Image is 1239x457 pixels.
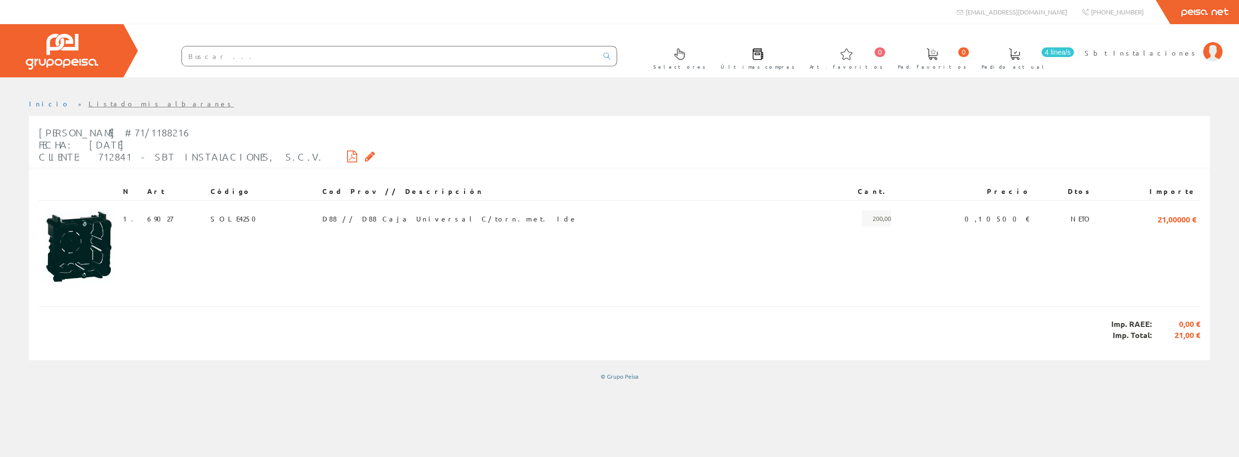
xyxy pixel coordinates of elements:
th: Cod Prov // Descripción [318,183,816,200]
th: Art [143,183,207,200]
span: Art. favoritos [810,62,883,72]
a: Sbt Instalaciones [1085,40,1223,49]
span: SOLE4250 [211,210,262,227]
div: Imp. RAEE: Imp. Total: [39,306,1200,353]
i: Descargar PDF [347,153,357,160]
th: Código [207,183,318,200]
img: Foto artículo (150x150) [43,210,115,283]
a: 4 línea/s Pedido actual [972,40,1076,75]
th: Importe [1097,183,1200,200]
span: 4 línea/s [1042,47,1074,57]
th: Dtos [1034,183,1097,200]
span: 0 [958,47,969,57]
a: Últimas compras [711,40,800,75]
span: 0 [875,47,885,57]
span: [PHONE_NUMBER] [1091,8,1144,16]
th: Cant. [817,183,895,200]
span: 69027 [147,210,173,227]
span: 0,00 € [1152,319,1200,330]
span: 21,00 € [1152,330,1200,341]
span: Selectores [653,62,706,72]
span: Últimas compras [721,62,795,72]
th: Precio [895,183,1034,200]
span: 21,00000 € [1158,210,1196,227]
span: [EMAIL_ADDRESS][DOMAIN_NAME] [966,8,1067,16]
input: Buscar ... [182,46,598,66]
a: Selectores [644,40,710,75]
span: [PERSON_NAME] #71/1188216 Fecha: [DATE] Cliente: 712841 - SBT INSTALACIONES, S.C.V. [39,127,324,162]
span: 1 [123,210,139,227]
span: NETO [1071,210,1093,227]
th: N [119,183,143,200]
span: 200,00 [862,210,891,227]
span: Ped. favoritos [898,62,967,72]
span: D88 // D88 Caja Universal C/torn.met. Ide [322,210,577,227]
span: 0,10500 € [965,210,1030,227]
img: Grupo Peisa [26,34,98,70]
div: © Grupo Peisa [29,372,1210,381]
a: Listado mis albaranes [89,99,234,108]
i: Solicitar por email copia firmada [365,153,375,160]
span: Sbt Instalaciones [1085,48,1198,58]
span: Pedido actual [982,62,1047,72]
a: . [131,214,139,223]
a: Inicio [29,99,70,108]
